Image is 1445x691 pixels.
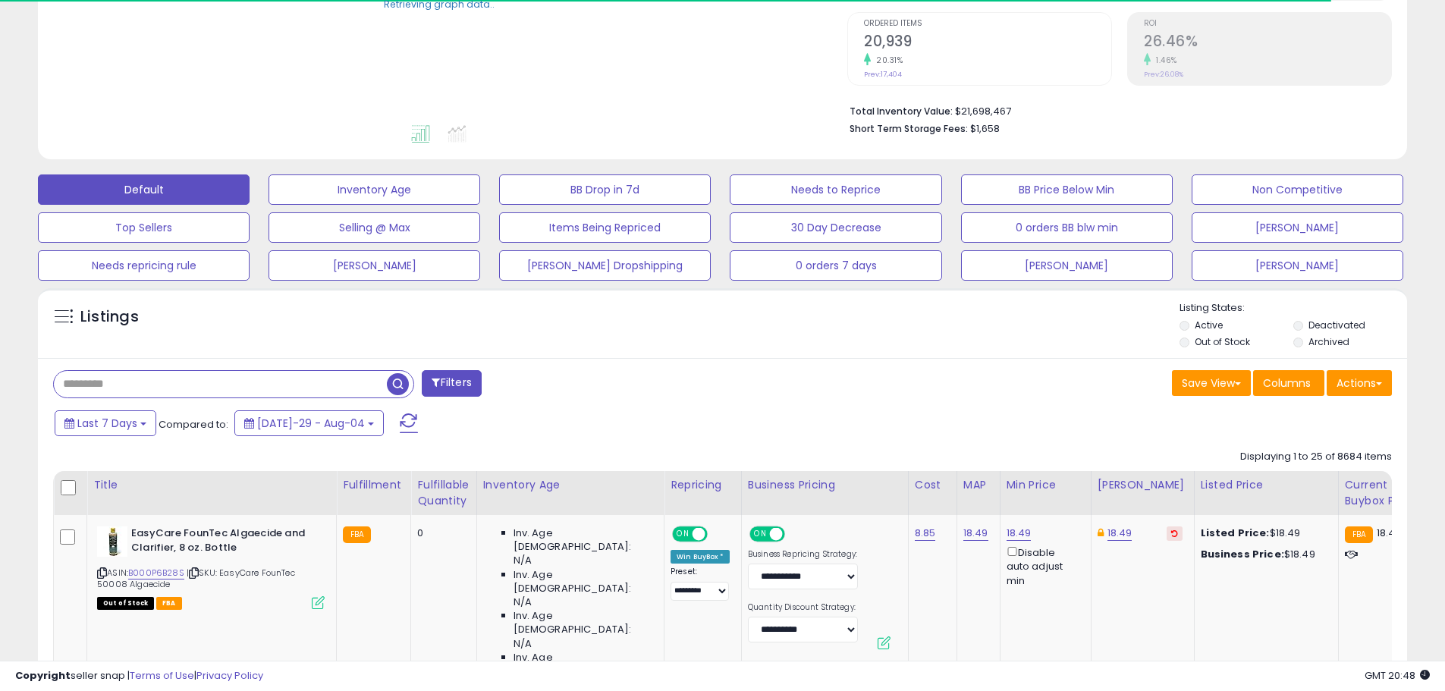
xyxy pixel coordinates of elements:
div: 0 [417,526,464,540]
p: Listing States: [1180,301,1407,316]
label: Archived [1308,335,1349,348]
button: BB Price Below Min [961,174,1173,205]
div: Repricing [671,477,735,493]
span: 2025-08-12 20:48 GMT [1365,668,1430,683]
button: Save View [1172,370,1251,396]
div: [PERSON_NAME] [1098,477,1188,493]
li: $21,698,467 [850,101,1381,119]
button: [PERSON_NAME] [269,250,480,281]
label: Deactivated [1308,319,1365,331]
span: All listings that are currently out of stock and unavailable for purchase on Amazon [97,597,154,610]
a: 8.85 [915,526,936,541]
div: Fulfillable Quantity [417,477,470,509]
div: Current Buybox Price [1345,477,1423,509]
b: Short Term Storage Fees: [850,122,968,135]
button: [PERSON_NAME] [1192,250,1403,281]
div: Cost [915,477,950,493]
span: | SKU: EasyCare FounTec 50008 Algaecide [97,567,295,589]
span: Columns [1263,375,1311,391]
button: [PERSON_NAME] [1192,212,1403,243]
span: Last 7 Days [77,416,137,431]
span: FBA [156,597,182,610]
span: 18.49 [1377,526,1402,540]
a: Terms of Use [130,668,194,683]
label: Quantity Discount Strategy: [748,602,858,613]
span: Compared to: [159,417,228,432]
button: Actions [1327,370,1392,396]
span: OFF [783,528,807,541]
strong: Copyright [15,668,71,683]
b: EasyCare FounTec Algaecide and Clarifier, 8 oz. Bottle [131,526,316,558]
a: Privacy Policy [196,668,263,683]
button: [DATE]-29 - Aug-04 [234,410,384,436]
small: FBA [1345,526,1373,543]
button: Selling @ Max [269,212,480,243]
button: Last 7 Days [55,410,156,436]
span: [DATE]-29 - Aug-04 [257,416,365,431]
button: [PERSON_NAME] Dropshipping [499,250,711,281]
button: Columns [1253,370,1324,396]
a: 18.49 [963,526,988,541]
div: Displaying 1 to 25 of 8684 items [1240,450,1392,464]
small: 20.31% [871,55,903,66]
label: Business Repricing Strategy: [748,549,858,560]
h5: Listings [80,306,139,328]
button: 0 orders BB blw min [961,212,1173,243]
a: 18.49 [1007,526,1032,541]
div: ASIN: [97,526,325,608]
label: Active [1195,319,1223,331]
button: BB Drop in 7d [499,174,711,205]
span: ROI [1144,20,1391,28]
span: N/A [514,554,532,567]
div: Win BuyBox * [671,550,730,564]
span: Inv. Age [DEMOGRAPHIC_DATA]: [514,526,652,554]
img: 41bSVzfbr6L._SL40_.jpg [97,526,127,557]
span: Ordered Items [864,20,1111,28]
button: Non Competitive [1192,174,1403,205]
label: Out of Stock [1195,335,1250,348]
button: Default [38,174,250,205]
div: Fulfillment [343,477,404,493]
span: N/A [514,637,532,651]
button: 0 orders 7 days [730,250,941,281]
div: Inventory Age [483,477,658,493]
button: Items Being Repriced [499,212,711,243]
a: 18.49 [1107,526,1132,541]
small: 1.46% [1151,55,1177,66]
span: Inv. Age [DEMOGRAPHIC_DATA]: [514,568,652,595]
span: ON [751,528,770,541]
button: Top Sellers [38,212,250,243]
button: [PERSON_NAME] [961,250,1173,281]
b: Total Inventory Value: [850,105,953,118]
span: Inv. Age [DEMOGRAPHIC_DATA]: [514,609,652,636]
a: B000P6B28S [128,567,184,579]
div: Preset: [671,567,730,601]
b: Business Price: [1201,547,1284,561]
div: $18.49 [1201,526,1327,540]
div: Disable auto adjust min [1007,544,1079,588]
button: Filters [422,370,481,397]
small: Prev: 17,404 [864,70,902,79]
h2: 20,939 [864,33,1111,53]
small: Prev: 26.08% [1144,70,1183,79]
div: MAP [963,477,994,493]
div: Business Pricing [748,477,902,493]
span: $1,658 [970,121,1000,136]
button: Needs repricing rule [38,250,250,281]
span: N/A [514,595,532,609]
small: FBA [343,526,371,543]
b: Listed Price: [1201,526,1270,540]
div: seller snap | | [15,669,263,683]
span: OFF [705,528,730,541]
span: ON [674,528,693,541]
div: Listed Price [1201,477,1332,493]
h2: 26.46% [1144,33,1391,53]
div: $18.49 [1201,548,1327,561]
button: 30 Day Decrease [730,212,941,243]
div: Title [93,477,330,493]
button: Inventory Age [269,174,480,205]
button: Needs to Reprice [730,174,941,205]
div: Min Price [1007,477,1085,493]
